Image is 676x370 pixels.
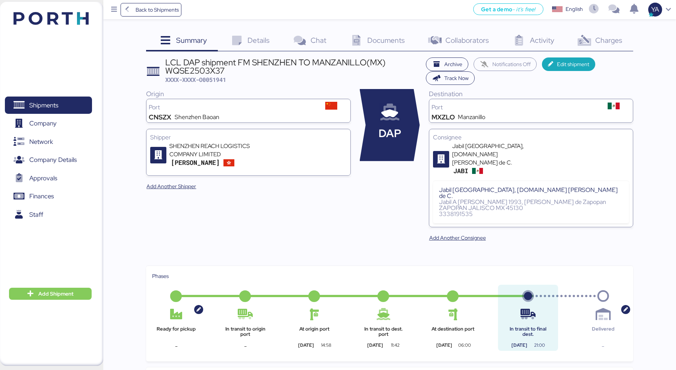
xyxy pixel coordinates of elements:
[290,326,338,337] div: At origin port
[150,133,346,142] div: Shipper
[651,5,659,14] span: YA
[152,326,200,337] div: Ready for pickup
[146,182,196,191] span: Add Another Shipper
[221,326,269,337] div: In transit to origin port
[444,60,462,69] span: Archive
[136,5,179,14] span: Back to Shipments
[311,35,326,45] span: Chat
[423,231,492,245] button: Add Another Consignee
[527,342,552,349] div: 21:00
[29,191,54,202] span: Finances
[566,5,583,13] div: English
[557,60,589,69] span: Edit shipment
[221,342,269,351] div: -
[367,35,405,45] span: Documents
[140,180,202,193] button: Add Another Shipper
[29,136,53,147] span: Network
[444,74,469,83] span: Track Now
[169,142,260,159] div: SHENZHEN REACH LOGISTICS COMPANY LIMITED
[595,35,622,45] span: Charges
[445,35,489,45] span: Collaborators
[152,342,200,351] div: -
[29,209,43,220] span: Staff
[429,326,477,337] div: At destination port
[433,133,629,142] div: Consignee
[432,114,455,120] div: MXZLO
[542,57,596,71] button: Edit shipment
[175,114,219,120] div: Shenzhen Baoan
[429,233,486,242] span: Add Another Consignee
[359,342,391,349] div: [DATE]
[165,58,422,75] div: LCL DAP shipment FM SHENZHEN TO MANZANILLO(MX) WQSE2503X37
[504,342,535,349] div: [DATE]
[579,342,627,351] div: -
[439,205,623,211] div: ZAPOPAN JALISCO MX 45130
[176,35,207,45] span: Summary
[429,342,460,349] div: [DATE]
[429,89,633,99] div: Destination
[439,187,623,199] div: Jabil [GEOGRAPHIC_DATA], [DOMAIN_NAME] [PERSON_NAME] de C.
[146,89,350,99] div: Origin
[530,35,554,45] span: Activity
[432,104,598,110] div: Port
[247,35,270,45] span: Details
[426,71,475,85] button: Track Now
[121,3,182,17] a: Back to Shipments
[314,342,338,349] div: 14:58
[165,76,226,83] span: XXXX-XXXX-O0051941
[29,118,57,129] span: Company
[5,169,92,187] a: Approvals
[108,3,121,16] button: Menu
[5,206,92,223] a: Staff
[383,342,407,349] div: 11:42
[452,142,542,167] div: Jabil [GEOGRAPHIC_DATA], [DOMAIN_NAME] [PERSON_NAME] de C.
[149,114,171,120] div: CNSZX
[504,326,552,337] div: In transit to final dest.
[290,342,321,349] div: [DATE]
[452,342,477,349] div: 06:00
[29,173,57,184] span: Approvals
[29,100,58,111] span: Shipments
[5,188,92,205] a: Finances
[29,154,77,165] span: Company Details
[439,211,623,217] div: 3338191535
[5,151,92,169] a: Company Details
[426,57,469,71] button: Archive
[439,199,623,205] div: Jabil A [PERSON_NAME] 1993, [PERSON_NAME] de Zapopan
[359,326,407,337] div: In transit to dest. port
[149,104,315,110] div: Port
[9,288,92,300] button: Add Shipment
[5,97,92,114] a: Shipments
[38,289,74,298] span: Add Shipment
[492,60,531,69] span: Notifications Off
[5,115,92,132] a: Company
[152,272,627,280] div: Phases
[474,57,537,71] button: Notifications Off
[379,125,401,142] span: DAP
[5,133,92,150] a: Network
[579,326,627,337] div: Delivered
[458,114,485,120] div: Manzanillo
